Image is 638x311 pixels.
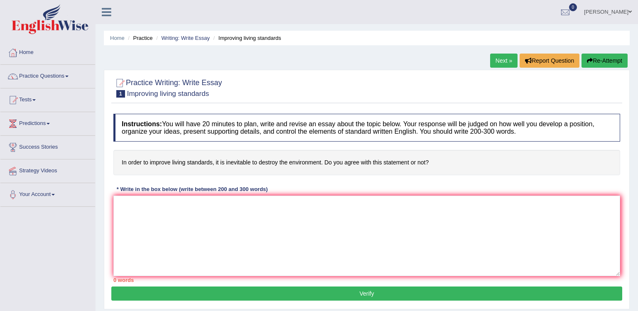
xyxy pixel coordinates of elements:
[0,65,95,86] a: Practice Questions
[116,90,125,98] span: 1
[113,150,620,175] h4: In order to improve living standards, it is inevitable to destroy the environment. Do you agree w...
[211,34,281,42] li: Improving living standards
[490,54,518,68] a: Next »
[113,77,222,98] h2: Practice Writing: Write Essay
[569,3,577,11] span: 0
[582,54,628,68] button: Re-Attempt
[113,114,620,142] h4: You will have 20 minutes to plan, write and revise an essay about the topic below. Your response ...
[161,35,210,41] a: Writing: Write Essay
[122,120,162,127] b: Instructions:
[0,88,95,109] a: Tests
[113,186,271,193] div: * Write in the box below (write between 200 and 300 words)
[0,183,95,204] a: Your Account
[520,54,579,68] button: Report Question
[113,276,620,284] div: 0 words
[0,136,95,157] a: Success Stories
[111,287,622,301] button: Verify
[0,41,95,62] a: Home
[127,90,209,98] small: Improving living standards
[126,34,152,42] li: Practice
[0,112,95,133] a: Predictions
[0,159,95,180] a: Strategy Videos
[110,35,125,41] a: Home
